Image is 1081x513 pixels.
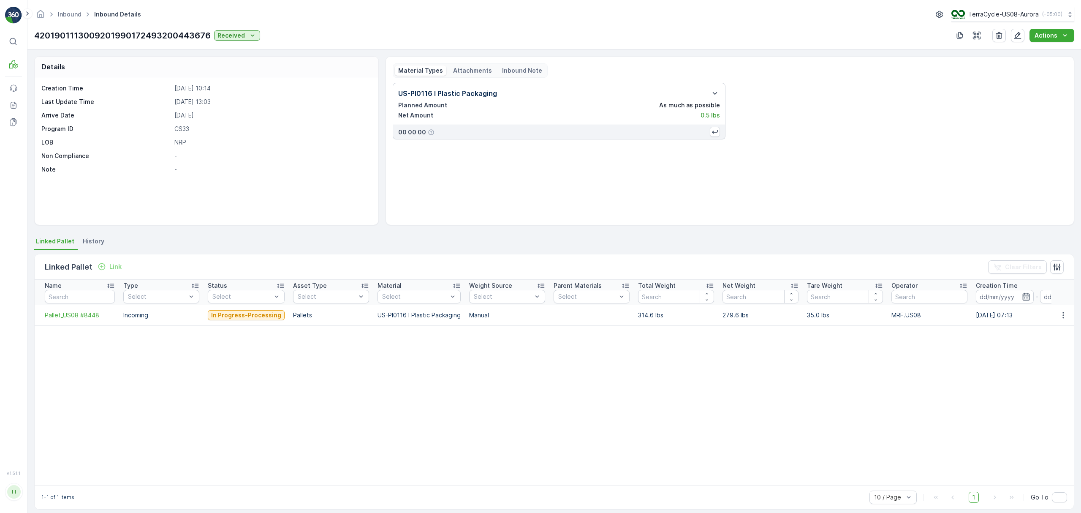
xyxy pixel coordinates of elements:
p: Details [41,62,65,72]
p: - [174,152,369,160]
p: Last Update Time [41,98,171,106]
p: 1-1 of 1 items [41,494,74,501]
p: Attachments [453,66,492,75]
p: Creation Time [976,281,1018,290]
p: US-PI0116 I Plastic Packaging [378,311,461,319]
span: Inbound Details [92,10,143,19]
p: Operator [891,281,918,290]
img: image_ci7OI47.png [951,10,965,19]
button: Link [94,262,125,272]
div: TT [7,485,21,499]
p: MRF.US08 [891,311,967,319]
p: Tare Weight [807,281,842,290]
p: [DATE] 10:14 [174,84,369,93]
p: Type [123,281,138,290]
p: - [1035,292,1038,302]
p: Total Weight [638,281,676,290]
p: Material [378,281,402,290]
p: [DATE] 13:03 [174,98,369,106]
button: Received [214,30,260,41]
p: Select [558,292,617,301]
p: TerraCycle-US08-Aurora [968,10,1039,19]
p: 35.0 lbs [807,311,883,319]
a: Inbound [58,11,81,18]
input: dd/mm/yyyy [976,290,1034,303]
span: Linked Pallet [36,237,74,246]
p: Linked Pallet [45,261,92,273]
button: In Progress-Processing [208,310,285,320]
p: CS33 [174,125,369,133]
p: Arrive Date [41,111,171,120]
p: Non Compliance [41,152,171,160]
p: Asset Type [293,281,327,290]
input: Search [638,290,714,303]
p: Name [45,281,62,290]
p: LOB [41,138,171,147]
span: 1 [969,492,979,503]
p: Select [382,292,448,301]
p: Select [212,292,272,301]
p: NRP [174,138,369,147]
p: Program ID [41,125,171,133]
img: logo [5,7,22,24]
p: Creation Time [41,84,171,93]
p: Link [109,262,122,271]
input: Search [891,290,967,303]
p: Received [217,31,245,40]
p: Select [474,292,532,301]
p: Manual [469,311,545,319]
p: ( -05:00 ) [1042,11,1062,18]
button: TerraCycle-US08-Aurora(-05:00) [951,7,1074,22]
p: In Progress-Processing [211,311,281,319]
p: Inbound Note [502,66,542,75]
p: US-PI0116 I Plastic Packaging [398,88,497,98]
p: Clear Filters [1005,263,1042,271]
p: Planned Amount [398,101,447,109]
p: Parent Materials [554,281,602,290]
p: Status [208,281,227,290]
p: 314.6 lbs [638,311,714,319]
p: [DATE] [174,111,369,120]
span: Go To [1031,493,1048,502]
p: Material Types [398,66,443,75]
p: Actions [1035,31,1057,40]
p: Note [41,165,171,174]
p: Net Weight [722,281,755,290]
p: 4201901113009201990172493200443676 [34,29,211,42]
p: - [174,165,369,174]
button: Clear Filters [988,260,1047,274]
p: Select [298,292,356,301]
input: Search [722,290,799,303]
span: v 1.51.1 [5,471,22,476]
p: Pallets [293,311,369,319]
p: 00 00 00 [398,128,426,136]
a: Homepage [36,13,45,20]
p: Weight Source [469,281,512,290]
p: 279.6 lbs [722,311,799,319]
button: TT [5,478,22,506]
p: Incoming [123,311,199,319]
p: As much as possible [659,101,720,109]
p: 0.5 lbs [701,111,720,120]
p: Select [128,292,186,301]
p: Net Amount [398,111,433,120]
input: Search [45,290,115,303]
a: Pallet_US08 #8448 [45,311,115,319]
div: Help Tooltip Icon [428,129,435,136]
span: History [83,237,104,246]
input: Search [807,290,883,303]
button: Actions [1029,29,1074,42]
